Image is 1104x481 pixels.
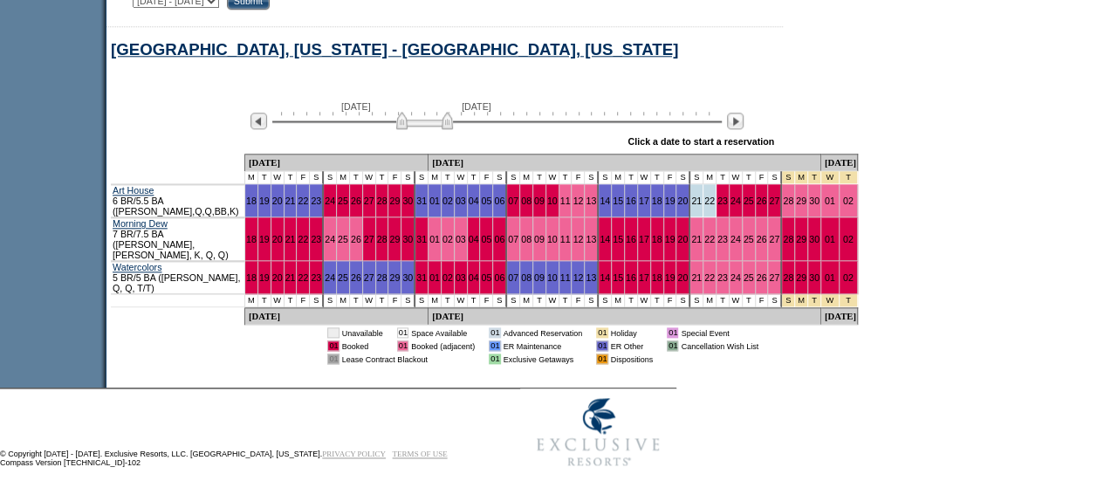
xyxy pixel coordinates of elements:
a: 10 [547,272,558,283]
td: M [245,294,258,307]
a: 28 [377,272,387,283]
a: 29 [389,196,400,206]
a: 18 [652,272,662,283]
a: 08 [521,196,531,206]
a: 21 [691,272,702,283]
td: W [730,294,743,307]
td: T [651,171,664,184]
a: 01 [825,234,835,244]
td: F [480,171,493,184]
a: 02 [843,196,854,206]
a: 29 [796,196,806,206]
a: 21 [691,234,702,244]
a: 03 [456,196,466,206]
td: F [388,294,401,307]
td: W [546,171,559,184]
a: 01 [429,196,440,206]
td: T [625,294,638,307]
td: S [507,294,520,307]
td: S [324,171,337,184]
td: T [376,171,389,184]
td: [DATE] [429,154,821,171]
a: Art House [113,185,154,196]
td: S [324,294,337,307]
a: 20 [272,234,283,244]
td: T [717,171,730,184]
td: S [415,171,429,184]
a: 05 [481,234,491,244]
a: 13 [586,234,596,244]
a: 01 [429,234,440,244]
a: 26 [757,272,767,283]
a: 24 [730,234,741,244]
a: 25 [338,272,348,283]
a: 13 [586,196,596,206]
td: Independence Day 2026 [808,294,821,307]
a: 30 [402,196,413,206]
a: 28 [783,234,793,244]
td: S [415,294,429,307]
td: Independence Day 2026 [795,171,808,184]
a: 27 [364,272,374,283]
span: [DATE] [462,101,491,112]
td: [DATE] [821,307,858,325]
a: 22 [704,272,715,283]
td: Exclusive Getaways [504,354,583,364]
td: M [337,171,350,184]
td: Booked (adjacent) [411,340,475,351]
td: 01 [596,327,607,338]
a: 22 [298,196,308,206]
td: S [768,294,782,307]
a: 25 [744,196,754,206]
td: 01 [667,327,678,338]
td: M [429,171,442,184]
td: T [559,294,573,307]
td: S [585,171,599,184]
td: M [703,171,717,184]
a: 26 [757,234,767,244]
td: 01 [327,340,339,351]
a: 05 [481,196,491,206]
td: S [676,171,690,184]
td: S [493,294,507,307]
a: 08 [521,234,531,244]
td: S [690,294,703,307]
a: 06 [494,196,504,206]
td: F [297,294,310,307]
td: Independence Day 2026 [840,294,858,307]
td: M [520,294,533,307]
a: 18 [246,196,257,206]
td: Independence Day 2026 [782,171,795,184]
td: Independence Day 2026 [821,294,840,307]
td: Advanced Reservation [504,327,583,338]
a: 18 [246,234,257,244]
a: 30 [809,272,819,283]
td: M [612,294,625,307]
td: Independence Day 2026 [821,171,840,184]
a: 28 [783,196,793,206]
td: T [743,171,756,184]
a: 09 [534,196,545,206]
a: 08 [521,272,531,283]
td: [DATE] [245,154,429,171]
td: S [401,294,415,307]
a: 29 [389,234,400,244]
a: 07 [508,234,518,244]
td: 7 BR/7.5 BA ([PERSON_NAME], [PERSON_NAME], K, Q, Q) [111,217,245,261]
a: 16 [626,196,636,206]
a: 06 [494,234,504,244]
td: T [533,171,546,184]
img: Previous [250,113,267,129]
td: Dispositions [611,354,654,364]
td: Unavailable [342,327,383,338]
td: F [388,171,401,184]
a: 25 [744,272,754,283]
a: 20 [272,272,283,283]
a: 27 [364,196,374,206]
td: F [572,294,585,307]
a: 21 [691,196,702,206]
td: T [258,171,271,184]
td: [DATE] [821,154,858,171]
td: W [638,294,651,307]
td: 01 [489,340,500,351]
